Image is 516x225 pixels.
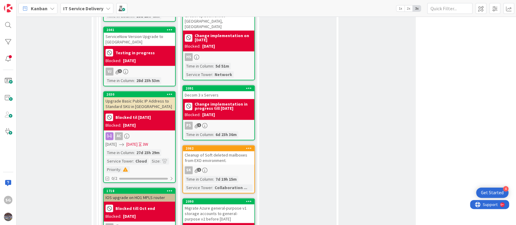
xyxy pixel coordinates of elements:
[104,97,175,110] div: Upgrade Basic Public IP Address to Standard SKU in [GEOGRAPHIC_DATA]
[183,151,254,164] div: Cleanup of Soft deleted mailboxes from EXO environment.
[104,68,175,75] div: VJ
[106,28,175,32] div: 2041
[126,141,138,147] span: [DATE]
[105,213,121,220] div: Blocked:
[134,158,148,164] div: Cloud
[183,86,254,99] div: 2091Decom 3 x Servers
[185,166,193,174] div: SK
[396,5,404,11] span: 1x
[213,131,214,138] span: :
[183,166,254,174] div: SK
[104,188,175,201] div: 1718IOS upgrade on HO1 MPLS router
[150,158,160,164] div: Size
[202,43,215,49] div: [DATE]
[214,176,238,182] div: 7d 19h 15m
[213,176,214,182] span: :
[213,71,234,78] div: Network
[105,141,117,147] span: [DATE]
[213,63,214,69] span: :
[13,1,28,8] span: Support
[104,132,175,140] div: AC
[481,190,504,196] div: Get Started
[183,12,254,30] div: Circuit replacement at [GEOGRAPHIC_DATA], [GEOGRAPHIC_DATA]
[105,58,121,64] div: Blocked:
[183,146,254,164] div: 2062Cleanup of Soft deleted mailboxes from EXO environment.
[135,77,161,84] div: 28d 23h 53m
[214,63,231,69] div: 5d 51m
[185,63,213,69] div: Time in Column
[195,33,252,42] b: Change implementation on [DATE]
[186,146,254,151] div: 2062
[118,69,122,73] span: 1
[185,43,200,49] div: Blocked:
[105,122,121,128] div: Blocked:
[104,92,175,97] div: 2030
[185,53,193,61] div: HS
[185,176,213,182] div: Time in Column
[31,2,34,7] div: 9+
[104,33,175,46] div: ServiceNow Version Upgrade to [GEOGRAPHIC_DATA]
[105,158,133,164] div: Service Tower
[183,204,254,223] div: Migrate Azure general-purpose v1 storage accounts to general-purpose v2 before [DATE]
[4,196,12,204] div: sg
[143,141,148,147] div: 3W
[185,184,212,191] div: Service Tower
[214,131,238,138] div: 6d 23h 36m
[186,199,254,204] div: 2090
[185,122,193,129] div: PS
[185,71,212,78] div: Service Tower
[115,51,155,55] b: Testing in progress
[105,149,134,156] div: Time in Column
[115,132,123,140] div: AC
[123,58,136,64] div: [DATE]
[183,6,254,30] div: Circuit replacement at [GEOGRAPHIC_DATA], [GEOGRAPHIC_DATA]
[104,188,175,194] div: 1718
[183,53,254,61] div: HS
[183,86,254,91] div: 2091
[123,122,136,128] div: [DATE]
[115,115,151,119] b: Blocked til [DATE]
[183,122,254,129] div: PS
[104,27,175,33] div: 2041
[503,186,508,192] div: 4
[413,5,421,11] span: 3x
[197,123,201,127] span: 1
[202,112,215,118] div: [DATE]
[183,146,254,151] div: 2062
[123,213,136,220] div: [DATE]
[105,68,113,75] div: VJ
[134,149,135,156] span: :
[104,92,175,110] div: 2030Upgrade Basic Public IP Address to Standard SKU in [GEOGRAPHIC_DATA]
[185,112,200,118] div: Blocked:
[105,166,120,173] div: Priority
[4,213,12,221] img: avatar
[183,91,254,99] div: Decom 3 x Servers
[106,92,175,97] div: 2030
[160,158,161,164] span: :
[213,184,249,191] div: Collaboration ...
[104,194,175,201] div: IOS upgrade on HO1 MPLS router
[115,206,155,211] b: Blocked till Oct end
[4,4,12,12] img: Visit kanbanzone.com
[105,77,134,84] div: Time in Column
[120,166,121,173] span: :
[106,189,175,193] div: 1718
[133,158,134,164] span: :
[212,71,213,78] span: :
[31,5,47,12] span: Kanban
[404,5,413,11] span: 2x
[104,27,175,46] div: 2041ServiceNow Version Upgrade to [GEOGRAPHIC_DATA]
[195,102,252,110] b: Change implementation in progress till [DATE]
[185,131,213,138] div: Time in Column
[476,188,508,198] div: Open Get Started checklist, remaining modules: 4
[183,199,254,204] div: 2090
[186,86,254,90] div: 2091
[112,175,117,182] span: 0/2
[63,5,103,11] b: IT Service Delivery
[135,149,161,156] div: 27d 23h 29m
[197,168,201,172] span: 1
[183,199,254,223] div: 2090Migrate Azure general-purpose v1 storage accounts to general-purpose v2 before [DATE]
[212,184,213,191] span: :
[427,3,472,14] input: Quick Filter...
[134,77,135,84] span: :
